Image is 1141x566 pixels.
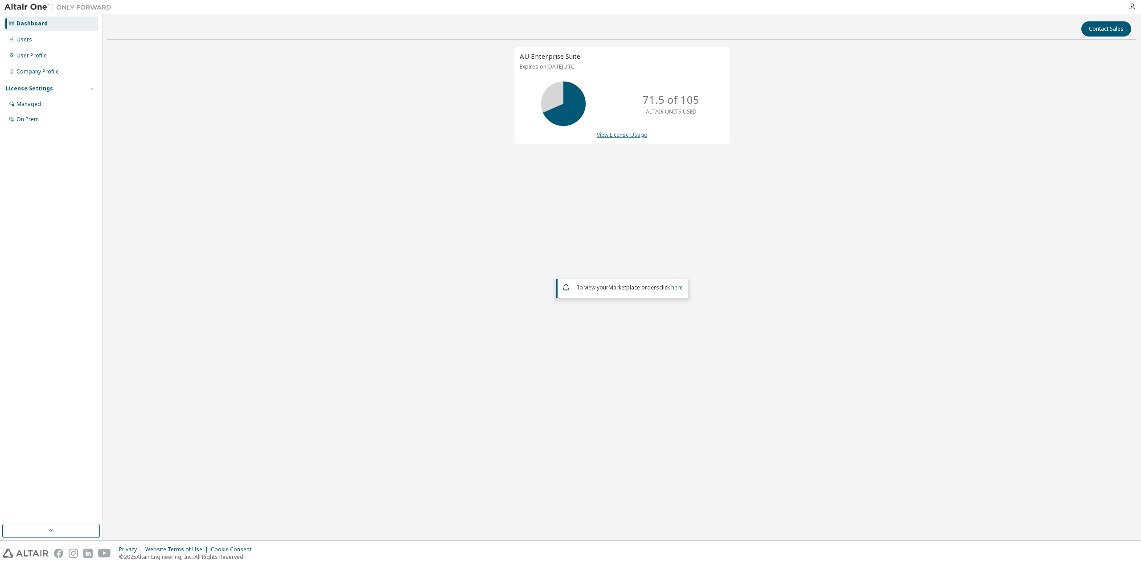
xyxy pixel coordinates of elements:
img: altair_logo.svg [3,549,49,558]
a: here [671,284,683,291]
p: © 2025 Altair Engineering, Inc. All Rights Reserved. [119,553,257,561]
div: Dashboard [16,20,48,27]
div: Privacy [119,546,145,553]
button: Contact Sales [1081,21,1131,37]
div: Users [16,36,32,43]
div: Company Profile [16,68,59,75]
img: linkedin.svg [83,549,93,558]
span: To view your click [576,284,683,291]
div: User Profile [16,52,47,59]
div: License Settings [6,85,53,92]
p: 71.5 of 105 [643,92,699,107]
p: Expires on [DATE] UTC [520,63,722,70]
img: facebook.svg [54,549,63,558]
p: ALTAIR UNITS USED [646,108,697,115]
img: youtube.svg [98,549,111,558]
a: View License Usage [597,131,647,138]
div: Cookie Consent [211,546,257,553]
div: On Prem [16,116,39,123]
div: Website Terms of Use [145,546,211,553]
div: Managed [16,101,41,108]
span: AU Enterprise Suite [520,52,580,61]
img: Altair One [4,3,116,12]
img: instagram.svg [69,549,78,558]
em: Marketplace orders [608,284,659,291]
